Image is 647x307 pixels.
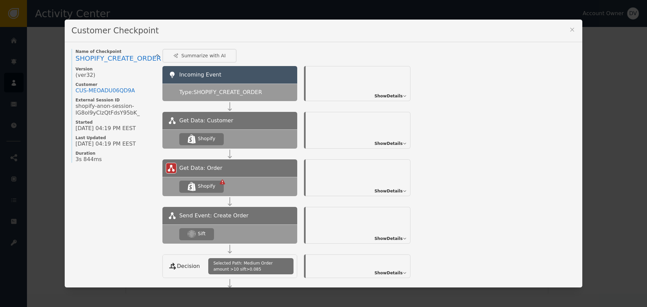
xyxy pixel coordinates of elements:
div: Customer Checkpoint [65,20,582,42]
a: SHOPIFY_CREATE_ORDER [75,54,156,63]
span: Selected Path: Medium Order amount >10 sift>0.085 [213,260,288,272]
span: Type: SHOPIFY_CREATE_ORDER [179,88,262,96]
span: SHOPIFY_CREATE_ORDER [75,54,161,62]
span: External Session ID [75,97,156,103]
div: Sift [198,230,206,237]
span: Show Details [374,141,403,147]
span: 3s 844ms [75,156,102,163]
span: Customer [75,82,156,87]
span: Show Details [374,270,403,276]
div: Summarize with AI [173,52,226,59]
span: Show Details [374,236,403,242]
span: Show Details [374,93,403,99]
div: Shopify [198,135,215,142]
span: Decision [177,262,200,270]
span: (ver 32 ) [75,72,95,79]
span: Started [75,120,156,125]
button: Summarize with AI [162,49,237,63]
span: Get Data: Customer [179,117,233,125]
span: shopify-anon-session-IG8ol9yClzQtFdsY95bK_ [75,103,156,116]
span: Get Data: Order [179,164,222,172]
span: [DATE] 04:19 PM EEST [75,125,136,132]
span: Name of Checkpoint [75,49,156,54]
div: CUS- MEOADU06QD9A [75,87,135,94]
span: Last Updated [75,135,156,141]
span: Show Details [374,188,403,194]
span: Send Event: Create Order [179,212,248,220]
span: [DATE] 04:19 PM EEST [75,141,136,147]
span: Incoming Event [179,71,221,78]
span: Duration [75,151,156,156]
span: Version [75,66,156,72]
div: Shopify [198,183,215,190]
a: CUS-MEOADU06QD9A [75,87,135,94]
